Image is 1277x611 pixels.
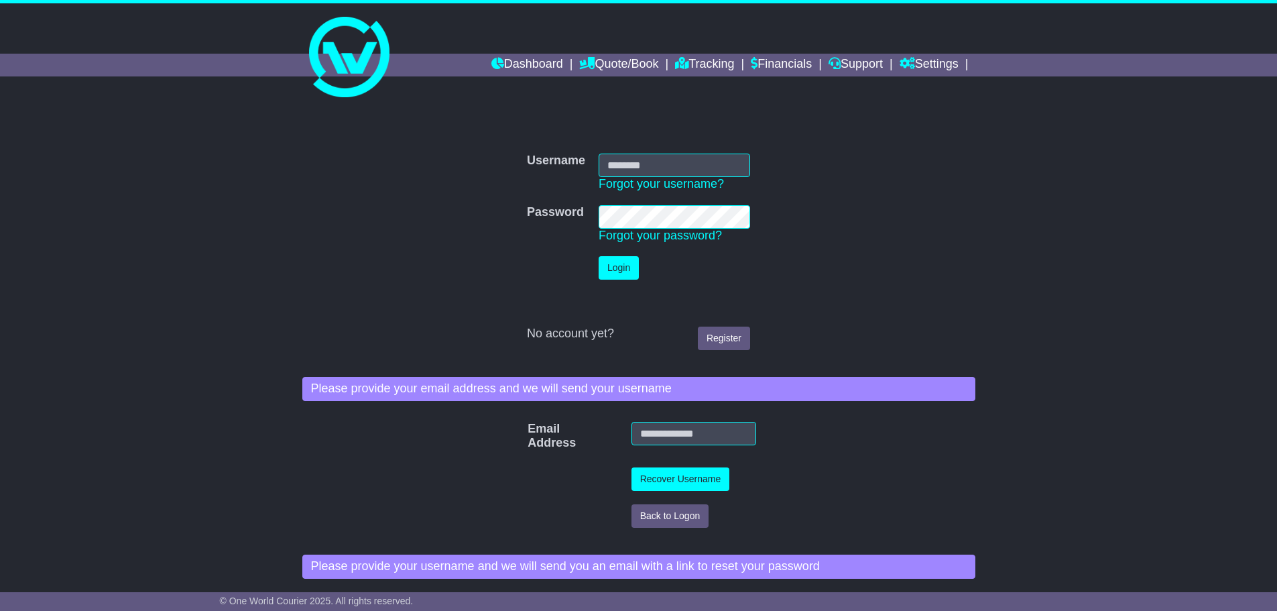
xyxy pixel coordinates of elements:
a: Forgot your password? [599,229,722,242]
label: Password [527,205,584,220]
a: Support [829,54,883,76]
a: Dashboard [491,54,563,76]
button: Login [599,256,639,280]
label: Email Address [521,422,545,451]
div: Please provide your username and we will send you an email with a link to reset your password [302,555,975,579]
a: Financials [751,54,812,76]
span: © One World Courier 2025. All rights reserved. [220,596,414,606]
button: Back to Logon [631,504,709,528]
a: Tracking [675,54,734,76]
div: Please provide your email address and we will send your username [302,377,975,401]
a: Quote/Book [579,54,658,76]
a: Settings [900,54,959,76]
div: No account yet? [527,327,750,341]
label: Username [527,154,585,168]
button: Recover Username [631,467,730,491]
a: Forgot your username? [599,177,724,190]
a: Register [698,327,750,350]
